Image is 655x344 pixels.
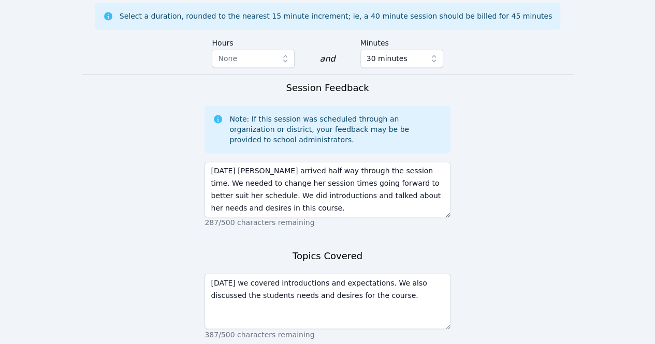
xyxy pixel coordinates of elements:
[212,34,295,49] label: Hours
[205,217,450,228] p: 287/500 characters remaining
[293,248,362,263] h3: Topics Covered
[360,34,443,49] label: Minutes
[205,329,450,339] p: 387/500 characters remaining
[229,114,442,145] div: Note: If this session was scheduled through an organization or district, your feedback may be be ...
[205,161,450,217] textarea: [DATE] [PERSON_NAME] arrived half way through the session time. We needed to change her session t...
[212,49,295,68] button: None
[286,81,369,95] h3: Session Feedback
[218,54,237,63] span: None
[120,11,552,21] div: Select a duration, rounded to the nearest 15 minute increment; ie, a 40 minute session should be ...
[319,53,335,65] div: and
[360,49,443,68] button: 30 minutes
[205,273,450,329] textarea: [DATE] we covered introductions and expectations. We also discussed the students needs and desire...
[367,52,407,65] span: 30 minutes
